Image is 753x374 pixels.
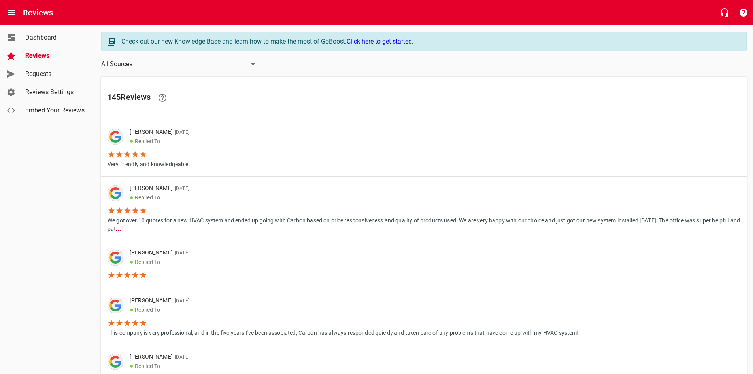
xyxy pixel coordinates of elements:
p: [PERSON_NAME] [130,249,189,257]
p: This company is very professional, and in the five years I've been associated, Carbon has always ... [108,327,579,337]
p: Very friendly and knowledgeable. [108,158,196,169]
img: google-dark.png [108,354,123,370]
a: [PERSON_NAME][DATE]●Replied ToWe got over 10 quotes for a new HVAC system and ended up going with... [101,177,747,241]
a: Learn facts about why reviews are important [153,88,172,107]
span: Requests [25,69,85,79]
div: Google [108,129,123,145]
div: Google [108,185,123,201]
span: ● [130,194,134,201]
p: Replied To [130,305,572,315]
div: Google [108,298,123,313]
span: [DATE] [173,250,189,256]
p: We got over 10 quotes for a new HVAC system and ended up going with Carbon based on price respons... [108,215,740,233]
img: google-dark.png [108,185,123,201]
p: [PERSON_NAME] [130,296,572,305]
button: Open drawer [2,3,21,22]
span: [DATE] [173,186,189,191]
a: Click here to get started. [347,38,413,45]
img: google-dark.png [108,129,123,145]
p: Replied To [130,361,339,371]
a: [PERSON_NAME][DATE]●Replied ToVery friendly and knowledgeable. [101,120,747,176]
b: ... [116,226,121,232]
span: [DATE] [173,354,189,360]
p: Replied To [130,193,734,202]
p: [PERSON_NAME] [130,353,339,361]
a: [PERSON_NAME][DATE]●Replied To [101,241,747,289]
span: Reviews Settings [25,87,85,97]
a: [PERSON_NAME][DATE]●Replied ToThis company is very professional, and in the five years I've been ... [101,289,747,345]
span: Embed Your Reviews [25,106,85,115]
span: ● [130,306,134,313]
span: [DATE] [173,129,189,135]
span: [DATE] [173,298,189,304]
span: ● [130,137,134,145]
p: Replied To [130,137,189,146]
h6: Reviews [23,6,53,19]
div: Check out our new Knowledge Base and learn how to make the most of GoBoost. [121,37,738,46]
p: [PERSON_NAME] [130,184,734,193]
span: ● [130,362,134,370]
button: Support Portal [734,3,753,22]
h6: 145 Review s [108,88,740,107]
p: Replied To [130,257,189,267]
button: Live Chat [715,3,734,22]
span: Dashboard [25,33,85,42]
p: [PERSON_NAME] [130,128,189,137]
div: Google [108,354,123,370]
img: google-dark.png [108,250,123,266]
div: Google [108,250,123,266]
img: google-dark.png [108,298,123,313]
span: Reviews [25,51,85,61]
div: All Sources [101,58,258,70]
span: ● [130,258,134,266]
